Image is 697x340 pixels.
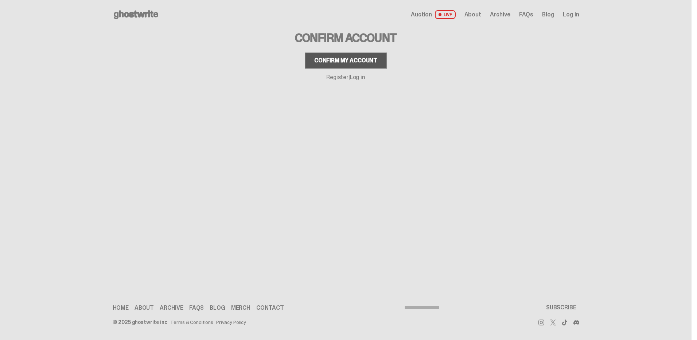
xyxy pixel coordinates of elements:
[314,58,377,63] div: Confirm my account
[295,32,397,44] h3: Confirm Account
[542,12,554,18] a: Blog
[563,12,579,18] a: Log in
[216,320,246,325] a: Privacy Policy
[189,305,204,311] a: FAQs
[113,305,129,311] a: Home
[160,305,183,311] a: Archive
[231,305,250,311] a: Merch
[543,300,579,315] button: SUBSCRIBE
[464,12,481,18] a: About
[113,320,167,325] div: © 2025 ghostwrite inc
[519,12,533,18] a: FAQs
[411,10,455,19] a: Auction LIVE
[135,305,154,311] a: About
[411,12,432,18] span: Auction
[210,305,225,311] a: Blog
[326,74,365,80] p: |
[435,10,456,19] span: LIVE
[326,73,348,81] a: Register
[305,53,387,69] button: Confirm my account
[350,73,365,81] a: Log in
[256,305,284,311] a: Contact
[170,320,213,325] a: Terms & Conditions
[490,12,510,18] a: Archive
